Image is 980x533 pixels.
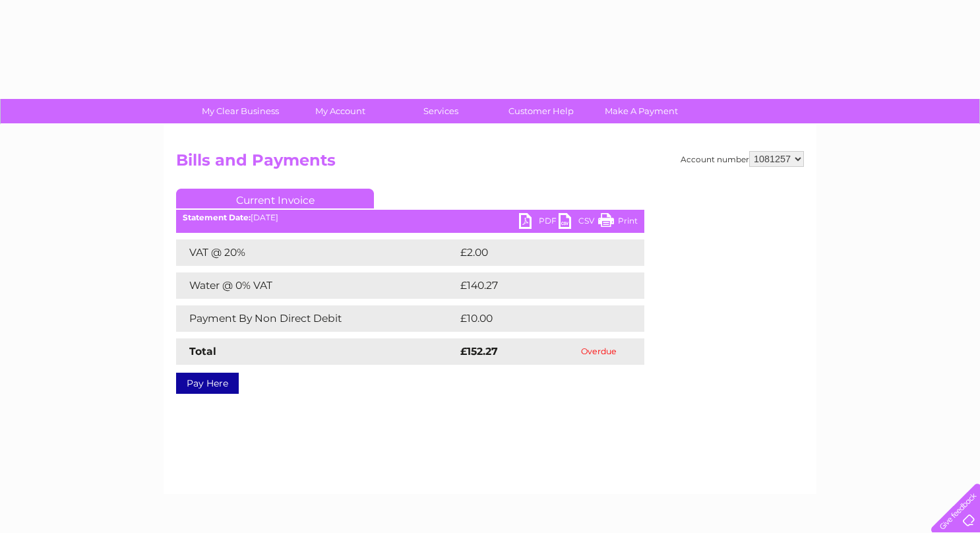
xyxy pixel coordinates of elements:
[176,213,644,222] div: [DATE]
[176,373,239,394] a: Pay Here
[176,272,457,299] td: Water @ 0% VAT
[183,212,251,222] b: Statement Date:
[460,345,498,358] strong: £152.27
[176,189,374,208] a: Current Invoice
[176,305,457,332] td: Payment By Non Direct Debit
[286,99,395,123] a: My Account
[386,99,495,123] a: Services
[681,151,804,167] div: Account number
[519,213,559,232] a: PDF
[553,338,644,365] td: Overdue
[559,213,598,232] a: CSV
[487,99,596,123] a: Customer Help
[457,272,620,299] td: £140.27
[598,213,638,232] a: Print
[457,239,614,266] td: £2.00
[186,99,295,123] a: My Clear Business
[189,345,216,358] strong: Total
[457,305,617,332] td: £10.00
[176,239,457,266] td: VAT @ 20%
[587,99,696,123] a: Make A Payment
[176,151,804,176] h2: Bills and Payments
